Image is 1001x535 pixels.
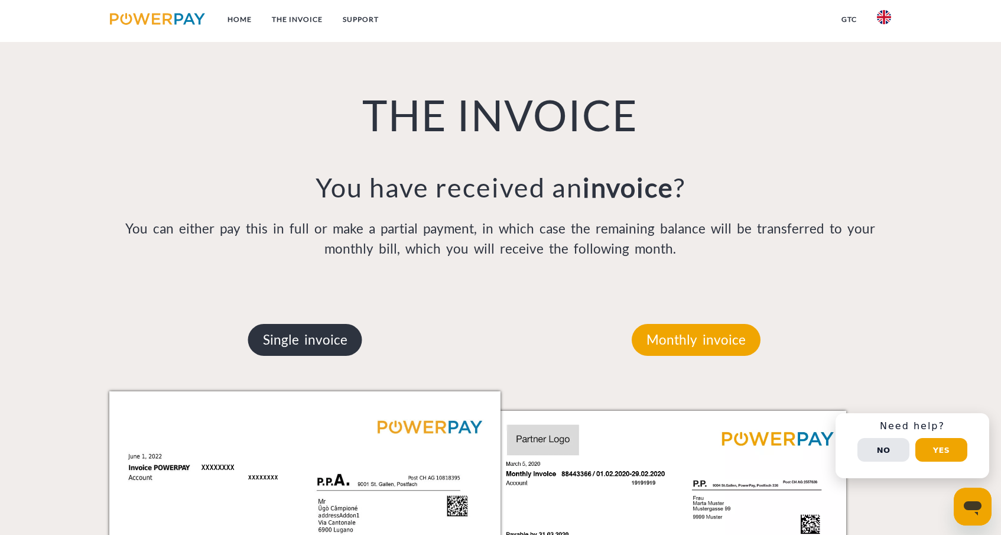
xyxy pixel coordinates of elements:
[915,438,967,462] button: Yes
[836,413,989,478] div: Schnellhilfe
[831,9,867,30] a: GTC
[954,488,992,526] iframe: Button to launch messaging window
[217,9,262,30] a: Home
[109,219,891,259] p: You can either pay this in full or make a partial payment, in which case the remaining balance wi...
[632,324,760,356] p: Monthly invoice
[333,9,389,30] a: Support
[248,324,362,356] p: Single invoice
[109,171,891,204] h3: You have received an ?
[857,438,909,462] button: No
[877,10,891,24] img: en
[843,420,982,432] h3: Need help?
[109,88,891,141] h1: THE INVOICE
[583,171,674,203] b: invoice
[262,9,333,30] a: THE INVOICE
[110,13,205,25] img: logo-powerpay.svg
